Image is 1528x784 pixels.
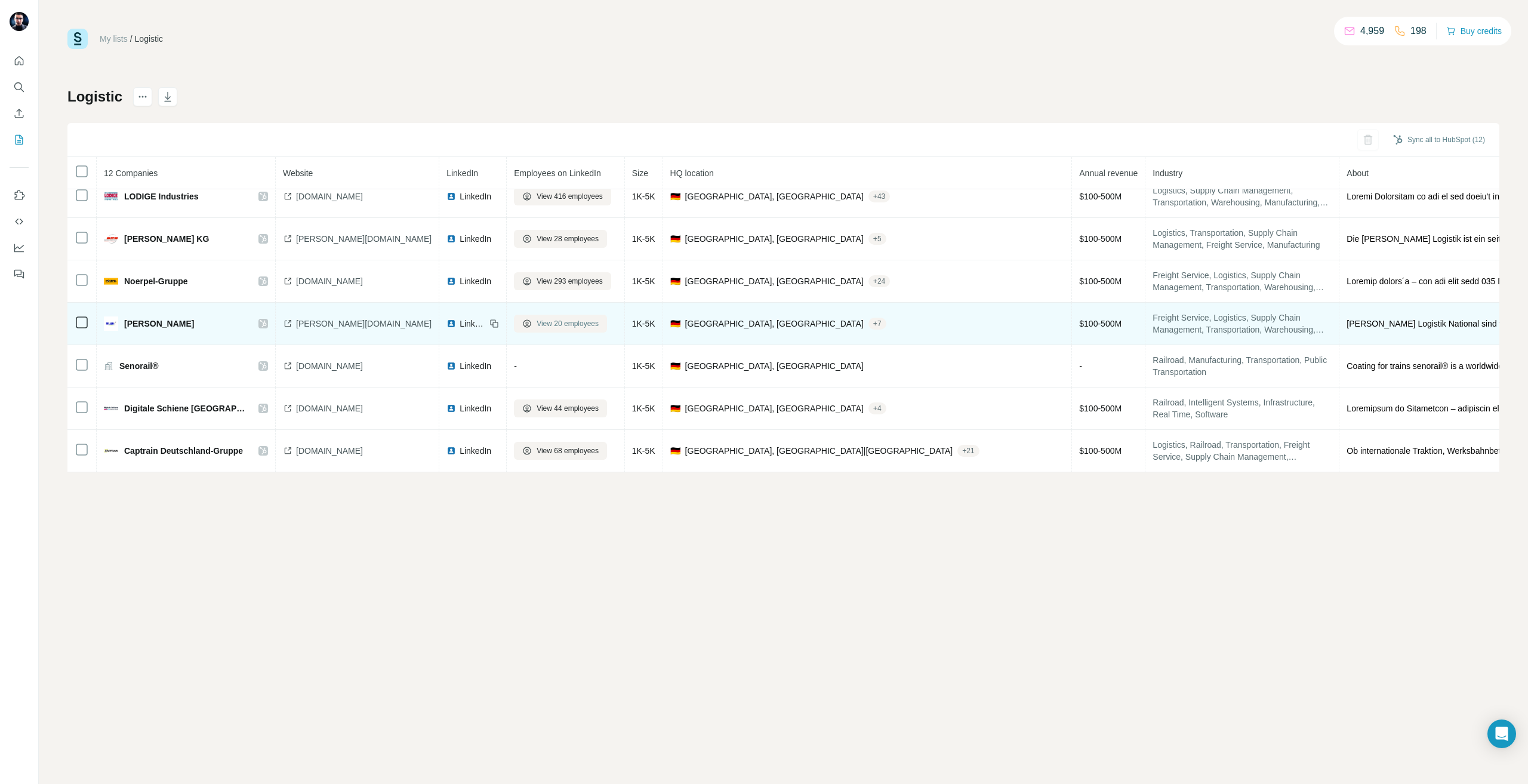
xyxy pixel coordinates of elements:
img: LinkedIn logo [446,234,456,244]
img: LinkedIn logo [446,276,456,286]
button: View 28 employees [514,230,607,248]
span: LinkedIn [460,445,491,457]
span: [GEOGRAPHIC_DATA], [GEOGRAPHIC_DATA] [685,402,864,414]
img: company-logo [104,316,118,331]
span: 🇩🇪 [670,233,680,245]
span: 12 Companies [104,168,158,178]
span: 1K-5K [632,234,655,244]
span: Loremip dolors´a – con adi elit sedd 035 Eiusmo. Tem incid utl etdol Magnaaliqua enimadminimven q... [1347,275,1518,287]
span: $ 100-500M [1079,404,1122,413]
span: Coating for trains senorail® is a worldwide brand of coatings for the interior and exterior of hi... [1347,360,1518,372]
span: [PERSON_NAME][DOMAIN_NAME] [296,318,432,330]
li: / [130,33,133,45]
div: + 24 [868,276,890,287]
span: [GEOGRAPHIC_DATA], [GEOGRAPHIC_DATA] [685,318,864,330]
button: View 44 employees [514,399,607,417]
button: View 20 employees [514,315,607,333]
span: $ 100-500M [1079,192,1122,201]
span: 1K-5K [632,361,655,371]
span: - [514,361,517,371]
span: - [1079,361,1082,371]
span: [PERSON_NAME] [124,318,194,330]
img: Surfe Logo [67,29,88,49]
span: 🇩🇪 [670,360,680,372]
button: View 416 employees [514,187,611,205]
span: $ 100-500M [1079,276,1122,286]
button: actions [133,87,152,106]
img: LinkedIn logo [446,192,456,201]
div: Open Intercom Messenger [1487,720,1516,748]
span: Logistics, Supply Chain Management, Transportation, Warehousing, Manufacturing, Freight Service [1153,185,1332,208]
span: [PERSON_NAME][DOMAIN_NAME] [296,233,432,245]
button: Buy credits [1446,23,1502,39]
button: Enrich CSV [10,103,29,124]
span: 🇩🇪 [670,190,680,202]
span: $ 100-500M [1079,319,1122,328]
span: Digitale Schiene [GEOGRAPHIC_DATA] [124,402,247,414]
span: View 28 employees [537,233,599,244]
span: Logistics, Transportation, Supply Chain Management, Freight Service, Manufacturing [1153,227,1332,251]
span: HQ location [670,168,714,178]
span: 1K-5K [632,319,655,328]
span: [DOMAIN_NAME] [296,402,363,414]
span: 1K-5K [632,192,655,201]
div: + 43 [868,191,890,202]
span: LinkedIn [460,190,491,202]
span: View 68 employees [537,445,599,456]
span: [DOMAIN_NAME] [296,190,363,202]
button: Search [10,76,29,98]
div: + 4 [868,403,886,414]
span: [PERSON_NAME] KG [124,233,209,245]
img: company-logo [104,234,118,243]
span: Railroad, Manufacturing, Transportation, Public Transportation [1153,354,1332,378]
span: [DOMAIN_NAME] [296,445,363,457]
span: Die [PERSON_NAME] Logistik ist ein seit 1949 familiengeführtes Logistikunternehmen. Mit rund 1.80... [1347,233,1518,245]
button: Sync all to HubSpot (12) [1385,131,1493,149]
img: company-logo [104,401,118,416]
span: [GEOGRAPHIC_DATA], [GEOGRAPHIC_DATA] [685,190,864,202]
span: Freight Service, Logistics, Supply Chain Management, Transportation, Warehousing, Railroad, Shipping [1153,269,1332,293]
span: LinkedIn [460,402,491,414]
span: [GEOGRAPHIC_DATA], [GEOGRAPHIC_DATA] [685,233,864,245]
button: My lists [10,129,29,150]
span: Size [632,168,648,178]
span: LinkedIn [460,360,491,372]
img: LinkedIn logo [446,446,456,456]
span: [GEOGRAPHIC_DATA], [GEOGRAPHIC_DATA] [685,275,864,287]
span: Noerpel-Gruppe [124,275,188,287]
button: Dashboard [10,237,29,259]
span: LinkedIn [460,233,491,245]
img: LinkedIn logo [446,361,456,371]
button: Use Surfe API [10,211,29,232]
span: View 44 employees [537,403,599,414]
button: View 68 employees [514,442,607,460]
span: 🇩🇪 [670,275,680,287]
img: Avatar [10,12,29,31]
span: Industry [1153,168,1182,178]
span: 🇩🇪 [670,445,680,457]
span: [DOMAIN_NAME] [296,275,363,287]
span: Website [283,168,313,178]
img: company-logo [104,444,118,458]
span: 1K-5K [632,276,655,286]
span: [GEOGRAPHIC_DATA], [GEOGRAPHIC_DATA]|[GEOGRAPHIC_DATA] [685,445,953,457]
button: Feedback [10,263,29,285]
span: 1K-5K [632,446,655,456]
span: LinkedIn [460,275,491,287]
img: company-logo [104,274,118,288]
img: LinkedIn logo [446,404,456,413]
span: [DOMAIN_NAME] [296,360,363,372]
span: [PERSON_NAME] Logistik National sind wir an 9 Standorten im Transport und Logistiksektor tätig. [1347,318,1518,330]
span: 🇩🇪 [670,402,680,414]
span: Logistics, Railroad, Transportation, Freight Service, Supply Chain Management, Warehousing [1153,439,1332,463]
span: View 416 employees [537,191,603,202]
img: company-logo [104,189,118,204]
h1: Logistic [67,87,122,106]
div: + 7 [868,318,886,329]
button: Quick start [10,50,29,72]
a: My lists [100,34,128,44]
span: Loremi Dolorsitam co adi el sed doeiu't incidid utlaboree do magnaaliq enimadm ven quisnos exerci... [1347,190,1518,202]
div: + 21 [957,445,979,456]
span: Employees on LinkedIn [514,168,601,178]
span: LODIGE Industries [124,190,198,202]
